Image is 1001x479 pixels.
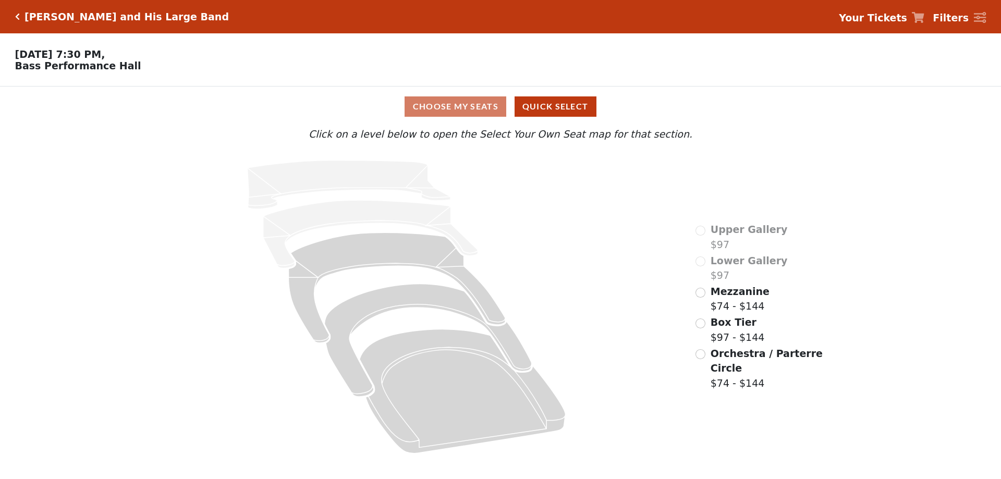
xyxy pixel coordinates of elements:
[132,127,869,142] p: Click on a level below to open the Select Your Own Seat map for that section.
[360,329,566,453] path: Orchestra / Parterre Circle - Seats Available: 148
[711,348,823,374] span: Orchestra / Parterre Circle
[933,10,986,26] a: Filters
[933,12,969,23] strong: Filters
[15,13,20,20] a: Click here to go back to filters
[839,12,907,23] strong: Your Tickets
[839,10,924,26] a: Your Tickets
[711,286,770,297] span: Mezzanine
[711,255,788,266] span: Lower Gallery
[711,222,788,252] label: $97
[711,315,765,345] label: $97 - $144
[248,161,451,210] path: Upper Gallery - Seats Available: 0
[711,284,770,314] label: $74 - $144
[711,316,756,328] span: Box Tier
[711,224,788,235] span: Upper Gallery
[711,346,824,391] label: $74 - $144
[711,253,788,283] label: $97
[25,11,229,23] h5: [PERSON_NAME] and His Large Band
[515,96,596,117] button: Quick Select
[263,200,478,268] path: Lower Gallery - Seats Available: 0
